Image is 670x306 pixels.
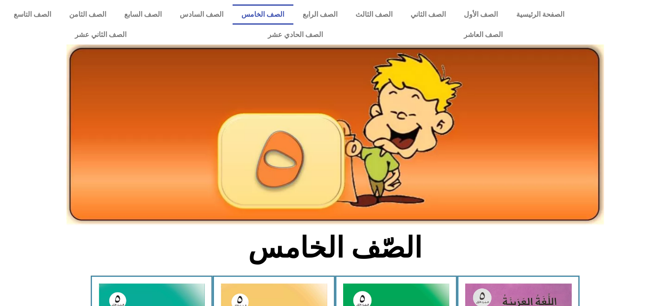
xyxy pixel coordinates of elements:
[4,4,60,25] a: الصف التاسع
[455,4,507,25] a: الصف الأول
[233,4,293,25] a: الصف الخامس
[293,4,346,25] a: الصف الرابع
[393,25,573,45] a: الصف العاشر
[4,25,197,45] a: الصف الثاني عشر
[60,4,115,25] a: الصف الثامن
[346,4,401,25] a: الصف الثالث
[189,231,481,265] h2: الصّف الخامس
[401,4,455,25] a: الصف الثاني
[115,4,170,25] a: الصف السابع
[171,4,233,25] a: الصف السادس
[197,25,393,45] a: الصف الحادي عشر
[507,4,573,25] a: الصفحة الرئيسية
